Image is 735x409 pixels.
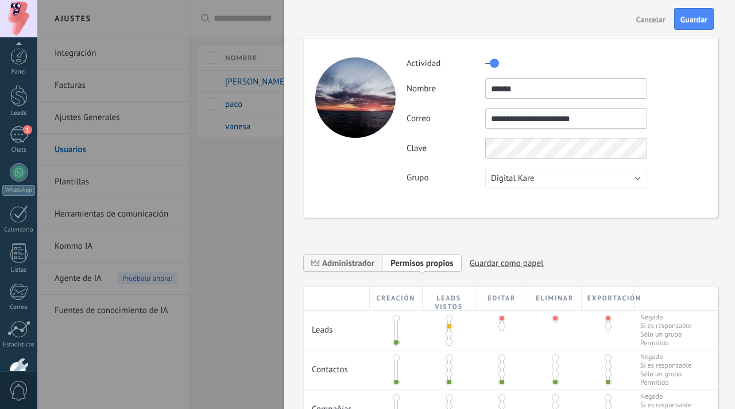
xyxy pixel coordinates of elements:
[2,267,36,274] div: Listas
[640,322,691,330] span: Si es responsable
[640,313,691,322] span: Negado
[407,113,485,124] label: Correo
[407,172,485,183] label: Grupo
[640,339,691,348] span: Permitido
[390,258,454,269] span: Permisos propios
[632,10,670,28] button: Cancelar
[407,143,485,154] label: Clave
[304,254,382,272] span: Administrador
[407,58,485,69] label: Actividad
[640,353,691,361] span: Negado
[304,311,370,341] div: Leads
[475,287,528,310] div: Editar
[640,330,691,339] span: Sólo un grupo
[528,287,581,310] div: Eliminar
[2,341,36,349] div: Estadísticas
[640,370,691,379] span: Sólo un grupo
[2,110,36,117] div: Leads
[582,287,635,310] div: Exportación
[636,16,666,24] span: Cancelar
[485,168,647,188] button: Digital Kare
[2,68,36,76] div: Panel
[382,254,462,272] span: Add new role
[407,83,485,94] label: Nombre
[640,379,691,387] span: Permitido
[2,304,36,311] div: Correo
[322,258,374,269] span: Administrador
[23,125,32,134] span: 1
[2,226,36,234] div: Calendario
[2,185,35,196] div: WhatsApp
[491,173,535,184] span: Digital Kare
[640,392,691,401] span: Negado
[640,361,691,370] span: Si es responsable
[304,350,370,381] div: Contactos
[680,16,707,24] span: Guardar
[423,287,475,310] div: Leads vistos
[2,146,36,154] div: Chats
[674,8,714,30] button: Guardar
[470,254,544,272] span: Guardar como papel
[370,287,423,310] div: Creación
